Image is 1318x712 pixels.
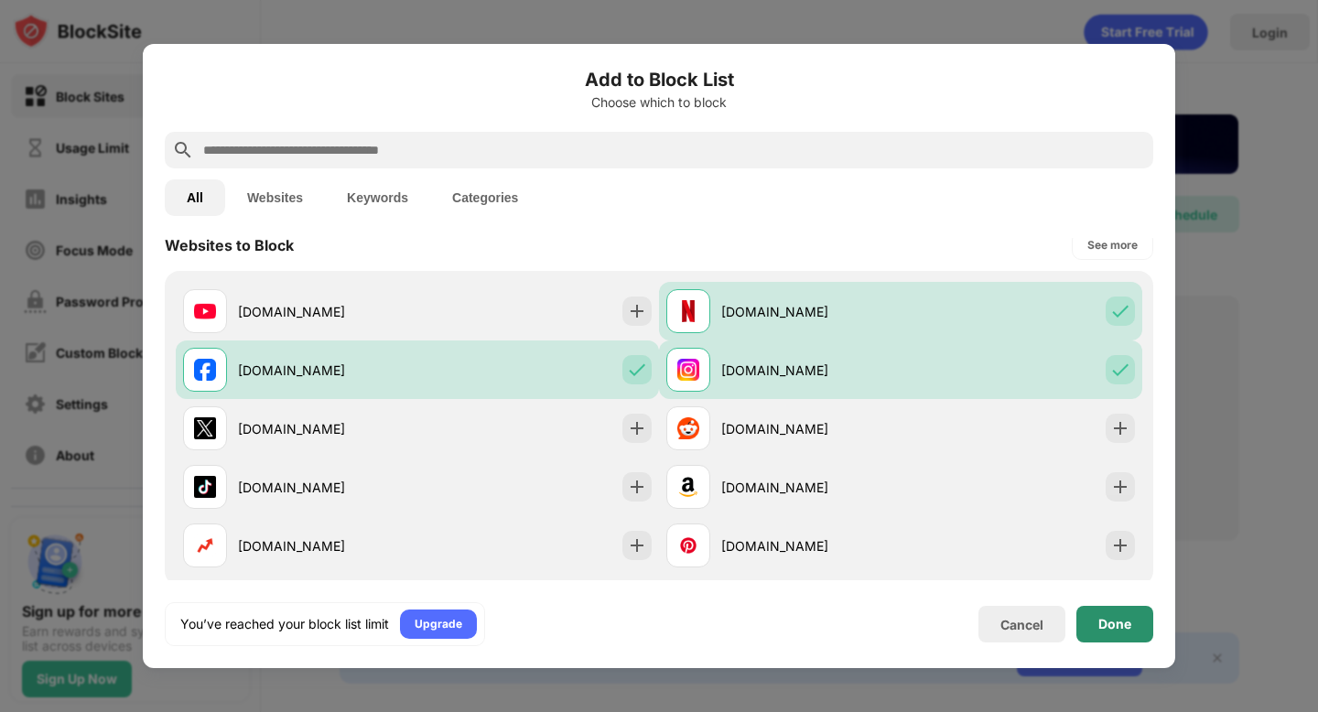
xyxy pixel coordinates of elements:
[238,536,417,556] div: [DOMAIN_NAME]
[325,179,430,216] button: Keywords
[238,478,417,497] div: [DOMAIN_NAME]
[415,615,462,633] div: Upgrade
[1098,617,1131,631] div: Done
[165,66,1153,93] h6: Add to Block List
[194,417,216,439] img: favicons
[194,359,216,381] img: favicons
[721,302,901,321] div: [DOMAIN_NAME]
[677,476,699,498] img: favicons
[1087,236,1138,254] div: See more
[677,300,699,322] img: favicons
[194,300,216,322] img: favicons
[194,476,216,498] img: favicons
[194,534,216,556] img: favicons
[165,179,225,216] button: All
[172,139,194,161] img: search.svg
[721,478,901,497] div: [DOMAIN_NAME]
[225,179,325,216] button: Websites
[721,361,901,380] div: [DOMAIN_NAME]
[238,302,417,321] div: [DOMAIN_NAME]
[721,419,901,438] div: [DOMAIN_NAME]
[677,359,699,381] img: favicons
[677,534,699,556] img: favicons
[180,615,389,633] div: You’ve reached your block list limit
[430,179,540,216] button: Categories
[238,361,417,380] div: [DOMAIN_NAME]
[1000,617,1043,632] div: Cancel
[165,236,294,254] div: Websites to Block
[721,536,901,556] div: [DOMAIN_NAME]
[165,95,1153,110] div: Choose which to block
[238,419,417,438] div: [DOMAIN_NAME]
[677,417,699,439] img: favicons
